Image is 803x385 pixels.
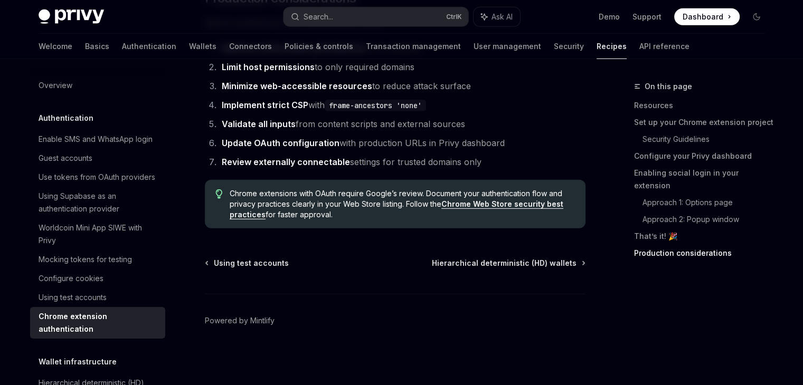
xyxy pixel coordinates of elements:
strong: Limit host permissions [222,62,315,72]
a: Recipes [597,34,627,59]
span: Ask AI [492,12,513,22]
a: Resources [634,97,773,114]
div: Enable SMS and WhatsApp login [39,133,153,146]
div: Guest accounts [39,152,92,165]
li: settings for trusted domains only [219,155,585,169]
a: Production considerations [634,245,773,262]
a: User management [474,34,541,59]
a: Security Guidelines [643,131,773,148]
div: Using Supabase as an authentication provider [39,190,159,215]
button: Search...CtrlK [284,7,468,26]
li: with production URLs in Privy dashboard [219,136,585,150]
a: Chrome extension authentication [30,307,165,339]
strong: Minimize web-accessible resources [222,81,372,91]
li: to reduce attack surface [219,79,585,93]
a: Configure your Privy dashboard [634,148,773,165]
span: Hierarchical deterministic (HD) wallets [432,258,577,268]
li: to only required domains [219,60,585,74]
div: Mocking tokens for testing [39,253,132,266]
a: Security [554,34,584,59]
div: Using test accounts [39,291,107,304]
a: Approach 2: Popup window [643,211,773,228]
a: Enable SMS and WhatsApp login [30,130,165,149]
span: Chrome extensions with OAuth require Google’s review. Document your authentication flow and priva... [230,188,574,220]
li: from content scripts and external sources [219,117,585,131]
strong: Review externally connectable [222,157,350,167]
a: Powered by Mintlify [205,315,275,326]
a: Use tokens from OAuth providers [30,168,165,187]
svg: Tip [215,189,223,199]
div: Worldcoin Mini App SIWE with Privy [39,222,159,247]
strong: Validate all inputs [222,119,296,129]
div: Chrome extension authentication [39,310,159,335]
a: Configure cookies [30,269,165,288]
span: Ctrl K [446,13,462,21]
a: Welcome [39,34,72,59]
a: Demo [599,12,620,22]
li: with [219,98,585,112]
a: Wallets [189,34,216,59]
a: Guest accounts [30,149,165,168]
h5: Authentication [39,112,93,124]
strong: Implement strict CSP [222,100,308,110]
a: Enabling social login in your extension [634,165,773,194]
a: Set up your Chrome extension project [634,114,773,131]
a: Mocking tokens for testing [30,250,165,269]
span: On this page [645,80,692,93]
div: Overview [39,79,72,92]
a: Basics [85,34,109,59]
a: Connectors [229,34,272,59]
a: Using test accounts [30,288,165,307]
a: Worldcoin Mini App SIWE with Privy [30,218,165,250]
button: Ask AI [474,7,520,26]
h5: Wallet infrastructure [39,355,117,368]
div: Search... [304,11,333,23]
a: Approach 1: Options page [643,194,773,211]
a: Transaction management [366,34,461,59]
a: Hierarchical deterministic (HD) wallets [432,258,584,268]
strong: Update OAuth configuration [222,138,339,148]
span: Dashboard [683,12,723,22]
div: Configure cookies [39,272,103,285]
div: Use tokens from OAuth providers [39,171,155,184]
a: That’s it! 🎉 [634,228,773,245]
a: Policies & controls [285,34,353,59]
button: Toggle dark mode [748,8,765,25]
code: frame-ancestors 'none' [325,100,426,111]
span: Using test accounts [214,258,289,268]
a: Using Supabase as an authentication provider [30,187,165,218]
a: API reference [639,34,689,59]
a: Using test accounts [206,258,289,268]
img: dark logo [39,9,104,24]
a: Dashboard [674,8,740,25]
a: Authentication [122,34,176,59]
a: Overview [30,76,165,95]
a: Support [632,12,662,22]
